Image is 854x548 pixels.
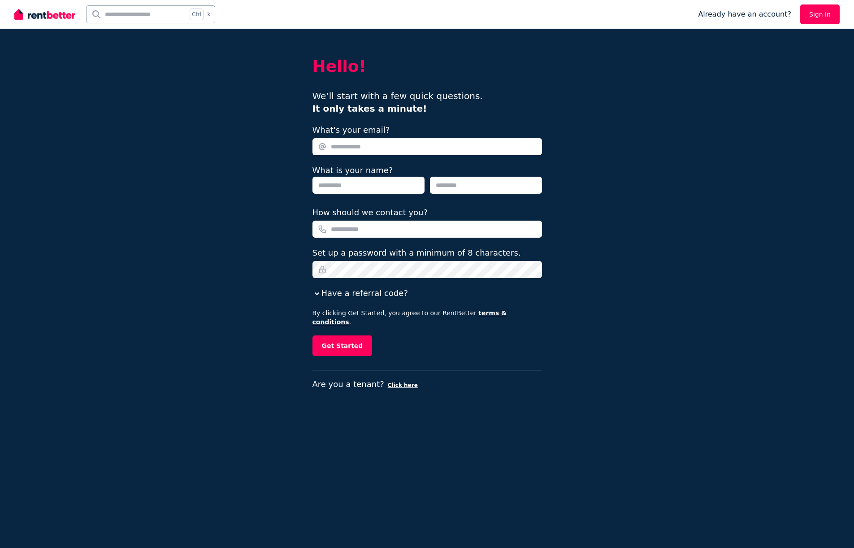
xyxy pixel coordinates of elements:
span: Ctrl [190,9,204,20]
span: We’ll start with a few quick questions. [312,91,483,114]
label: Set up a password with a minimum of 8 characters. [312,247,521,259]
span: Already have an account? [698,9,791,20]
img: RentBetter [14,8,75,21]
p: Are you a tenant? [312,378,542,391]
label: What is your name? [312,165,393,175]
button: Have a referral code? [312,287,408,300]
a: Sign In [800,4,840,24]
b: It only takes a minute! [312,103,427,114]
span: k [207,11,210,18]
h2: Hello! [312,57,542,75]
label: What's your email? [312,124,390,136]
button: Click here [388,382,418,389]
label: How should we contact you? [312,206,428,219]
p: By clicking Get Started, you agree to our RentBetter . [312,309,542,326]
button: Get Started [312,335,373,356]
